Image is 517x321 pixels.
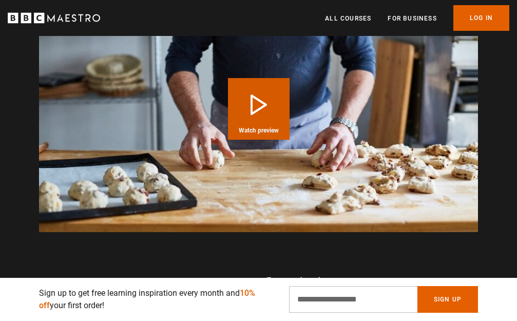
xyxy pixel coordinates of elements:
[239,127,279,134] span: Watch preview
[325,5,509,31] nav: Primary
[325,13,371,24] a: All Courses
[453,5,509,31] a: Log In
[228,78,290,140] button: Play Course overview for Bread Making with Richard Bertinet
[388,13,436,24] a: For business
[8,10,100,26] svg: BBC Maestro
[39,287,277,312] p: Sign up to get free learning inspiration every month and your first order!
[60,273,457,295] h2: Lesson plan (27)
[417,286,478,313] button: Sign Up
